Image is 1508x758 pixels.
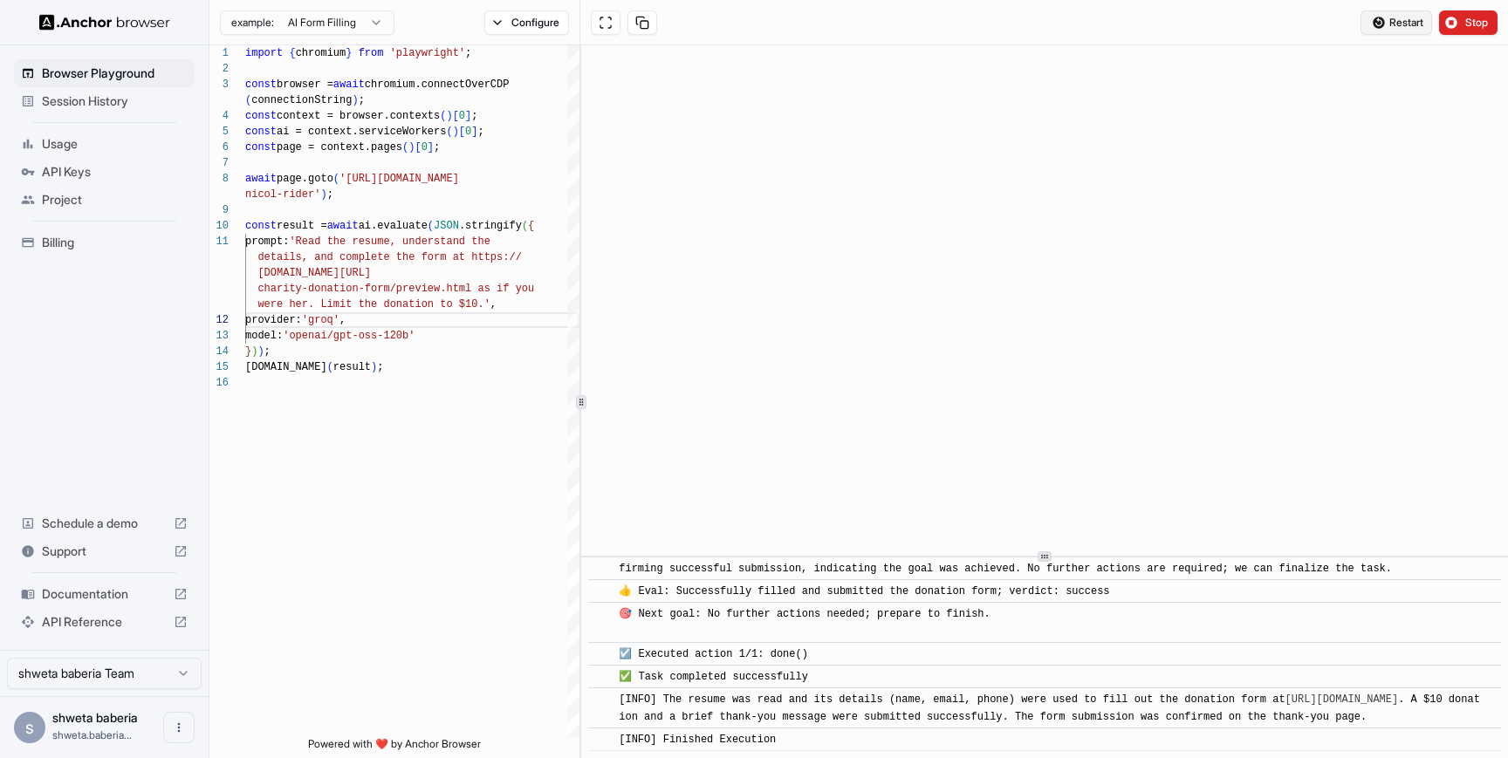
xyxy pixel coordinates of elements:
[471,126,477,138] span: ]
[209,140,229,155] div: 6
[52,728,132,741] span: shweta.baberia5@gmail.com
[402,141,408,154] span: (
[283,330,415,342] span: 'openai/gpt-oss-120b'
[477,126,483,138] span: ;
[42,613,167,631] span: API Reference
[14,158,195,186] div: API Keys
[619,693,1480,723] span: [INFO] The resume was read and its details (name, email, phone) were used to fill out the donatio...
[597,731,606,748] span: ​
[209,61,229,77] div: 2
[245,236,289,248] span: prompt:
[209,375,229,391] div: 16
[209,171,229,187] div: 8
[209,344,229,359] div: 14
[597,668,606,686] span: ​
[597,605,606,623] span: ​
[231,16,274,30] span: example:
[459,220,522,232] span: .stringify
[428,141,434,154] span: ]
[277,220,327,232] span: result =
[333,79,365,91] span: await
[371,361,377,373] span: )
[245,94,251,106] span: (
[264,345,271,358] span: ;
[209,108,229,124] div: 4
[459,126,465,138] span: [
[277,79,333,91] span: browser =
[465,47,471,59] span: ;
[42,65,188,82] span: Browser Playground
[209,124,229,140] div: 5
[352,94,358,106] span: )
[471,110,477,122] span: ;
[365,79,510,91] span: chromium.connectOverCDP
[209,359,229,375] div: 15
[14,608,195,636] div: API Reference
[327,188,333,201] span: ;
[39,14,170,31] img: Anchor Logo
[359,220,428,232] span: ai.evaluate
[245,345,251,358] span: }
[251,345,257,358] span: )
[390,47,465,59] span: 'playwright'
[359,47,384,59] span: from
[42,135,188,153] span: Usage
[209,155,229,171] div: 7
[422,141,428,154] span: 0
[209,312,229,328] div: 12
[42,163,188,181] span: API Keys
[42,234,188,251] span: Billing
[257,283,534,295] span: charity-donation-form/preview.html as if you
[619,528,1480,575] span: 💡 Thinking: The previous step filled the donation form with [PERSON_NAME] resume details and subm...
[484,10,569,35] button: Configure
[1285,693,1399,706] a: [URL][DOMAIN_NAME]
[333,173,339,185] span: (
[245,361,327,373] span: [DOMAIN_NAME]
[42,585,167,603] span: Documentation
[251,94,352,106] span: connectionString
[1389,16,1423,30] span: Restart
[14,537,195,565] div: Support
[277,141,402,154] span: page = context.pages
[333,361,371,373] span: result
[597,583,606,600] span: ​
[528,220,534,232] span: {
[14,87,195,115] div: Session History
[320,188,326,201] span: )
[619,734,776,746] span: [INFO] Finished Execution
[597,645,606,663] span: ​
[245,110,277,122] span: const
[245,220,277,232] span: const
[339,314,346,326] span: ,
[465,110,471,122] span: ]
[209,328,229,344] div: 13
[434,220,459,232] span: JSON
[257,267,371,279] span: [DOMAIN_NAME][URL]
[1439,10,1498,35] button: Stop
[14,130,195,158] div: Usage
[619,648,808,660] span: ☑️ Executed action 1/1: done()
[446,110,452,122] span: )
[359,94,365,106] span: ;
[619,671,808,683] span: ✅ Task completed successfully
[1361,10,1432,35] button: Restart
[408,141,415,154] span: )
[627,10,657,35] button: Copy session ID
[597,691,606,708] span: ​
[308,737,481,758] span: Powered with ❤️ by Anchor Browser
[245,188,320,201] span: nicol-rider'
[14,509,195,537] div: Schedule a demo
[14,229,195,256] div: Billing
[289,236,490,248] span: 'Read the resume, understand the
[52,710,138,725] span: shweta baberia
[209,77,229,92] div: 3
[14,712,45,743] div: s
[42,515,167,532] span: Schedule a demo
[42,191,188,208] span: Project
[14,186,195,214] div: Project
[446,126,452,138] span: (
[440,110,446,122] span: (
[257,298,490,311] span: were her. Limit the donation to $10.'
[14,580,195,608] div: Documentation
[377,361,383,373] span: ;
